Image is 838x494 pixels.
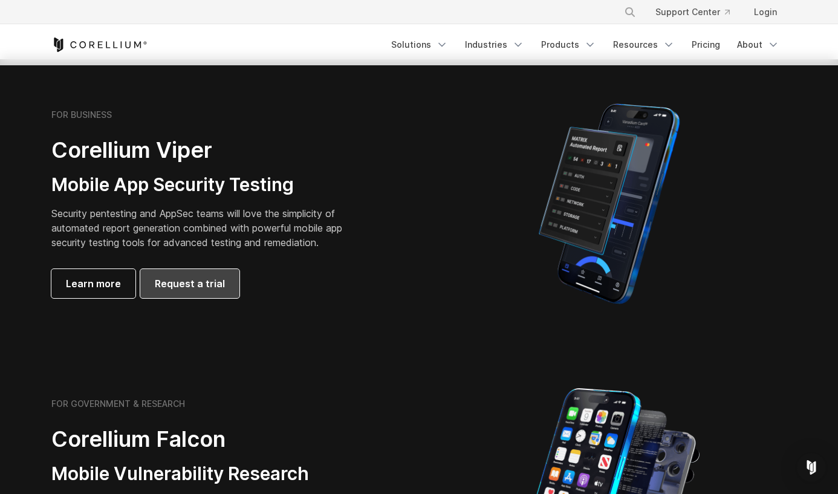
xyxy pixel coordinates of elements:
a: Industries [458,34,531,56]
h6: FOR GOVERNMENT & RESEARCH [51,398,185,409]
a: Learn more [51,269,135,298]
a: Login [744,1,787,23]
div: Navigation Menu [609,1,787,23]
a: Request a trial [140,269,239,298]
div: Open Intercom Messenger [797,453,826,482]
a: Corellium Home [51,37,148,52]
h3: Mobile Vulnerability Research [51,463,390,486]
a: About [730,34,787,56]
img: Corellium MATRIX automated report on iPhone showing app vulnerability test results across securit... [518,98,700,310]
a: Products [534,34,603,56]
span: Learn more [66,276,121,291]
h2: Corellium Viper [51,137,361,164]
a: Support Center [646,1,739,23]
p: Security pentesting and AppSec teams will love the simplicity of automated report generation comb... [51,206,361,250]
h3: Mobile App Security Testing [51,174,361,197]
h6: FOR BUSINESS [51,109,112,120]
button: Search [619,1,641,23]
a: Resources [606,34,682,56]
span: Request a trial [155,276,225,291]
h2: Corellium Falcon [51,426,390,453]
a: Solutions [384,34,455,56]
a: Pricing [684,34,727,56]
div: Navigation Menu [384,34,787,56]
